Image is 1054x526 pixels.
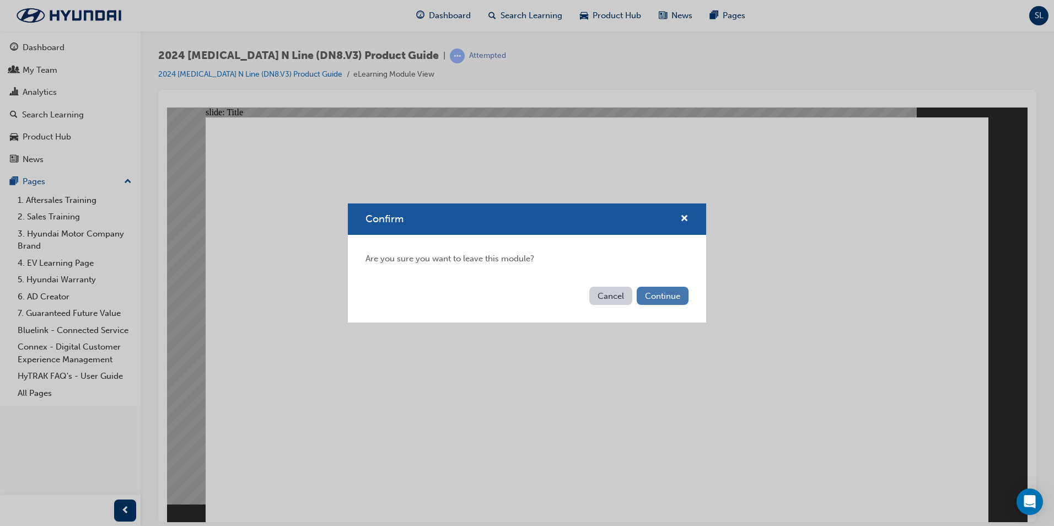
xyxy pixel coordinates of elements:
button: Continue [637,287,689,305]
span: Confirm [365,213,404,225]
div: Are you sure you want to leave this module? [348,235,706,283]
button: Cancel [589,287,632,305]
span: cross-icon [680,214,689,224]
button: cross-icon [680,212,689,226]
div: Confirm [348,203,706,323]
div: Open Intercom Messenger [1017,489,1043,515]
